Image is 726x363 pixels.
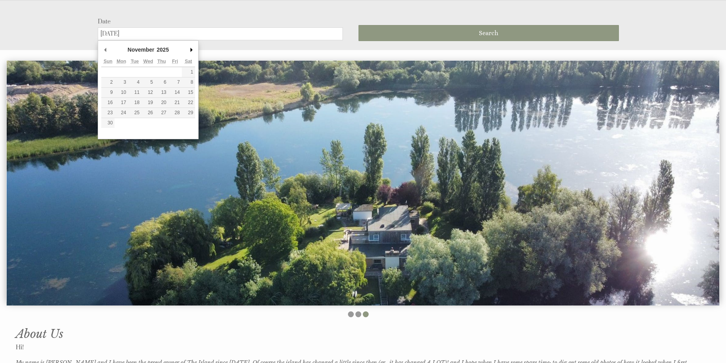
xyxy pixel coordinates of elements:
label: Date [98,18,342,25]
abbr: Thursday [157,59,166,64]
button: 2 [101,77,115,87]
abbr: Monday [117,59,126,64]
button: 5 [142,77,155,87]
button: 1 [182,67,195,77]
button: 19 [142,98,155,108]
button: 9 [101,88,115,97]
button: 17 [115,98,128,108]
button: 3 [115,77,128,87]
abbr: Sunday [104,59,113,64]
span: Search [479,29,498,37]
div: 2025 [156,44,170,56]
button: 18 [128,98,142,108]
button: 30 [101,118,115,128]
button: 24 [115,108,128,118]
abbr: Tuesday [131,59,139,64]
abbr: Friday [172,59,178,64]
button: 6 [155,77,168,87]
button: 28 [169,108,182,118]
button: 23 [101,108,115,118]
button: 8 [182,77,195,87]
button: 11 [128,88,142,97]
input: Arrival Date [98,27,342,40]
button: Previous Month [101,44,109,56]
button: Next Month [187,44,195,56]
h1: About Us [16,327,701,341]
button: 25 [128,108,142,118]
button: 21 [169,98,182,108]
button: 27 [155,108,168,118]
button: 10 [115,88,128,97]
button: 26 [142,108,155,118]
button: 29 [182,108,195,118]
button: 14 [169,88,182,97]
button: 12 [142,88,155,97]
button: 7 [169,77,182,87]
button: Search [359,25,619,41]
button: 16 [101,98,115,108]
button: 13 [155,88,168,97]
button: 22 [182,98,195,108]
button: 15 [182,88,195,97]
button: 4 [128,77,142,87]
div: November [126,44,155,56]
button: 20 [155,98,168,108]
abbr: Saturday [185,59,192,64]
p: Hi! [16,343,701,352]
abbr: Wednesday [143,59,153,64]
